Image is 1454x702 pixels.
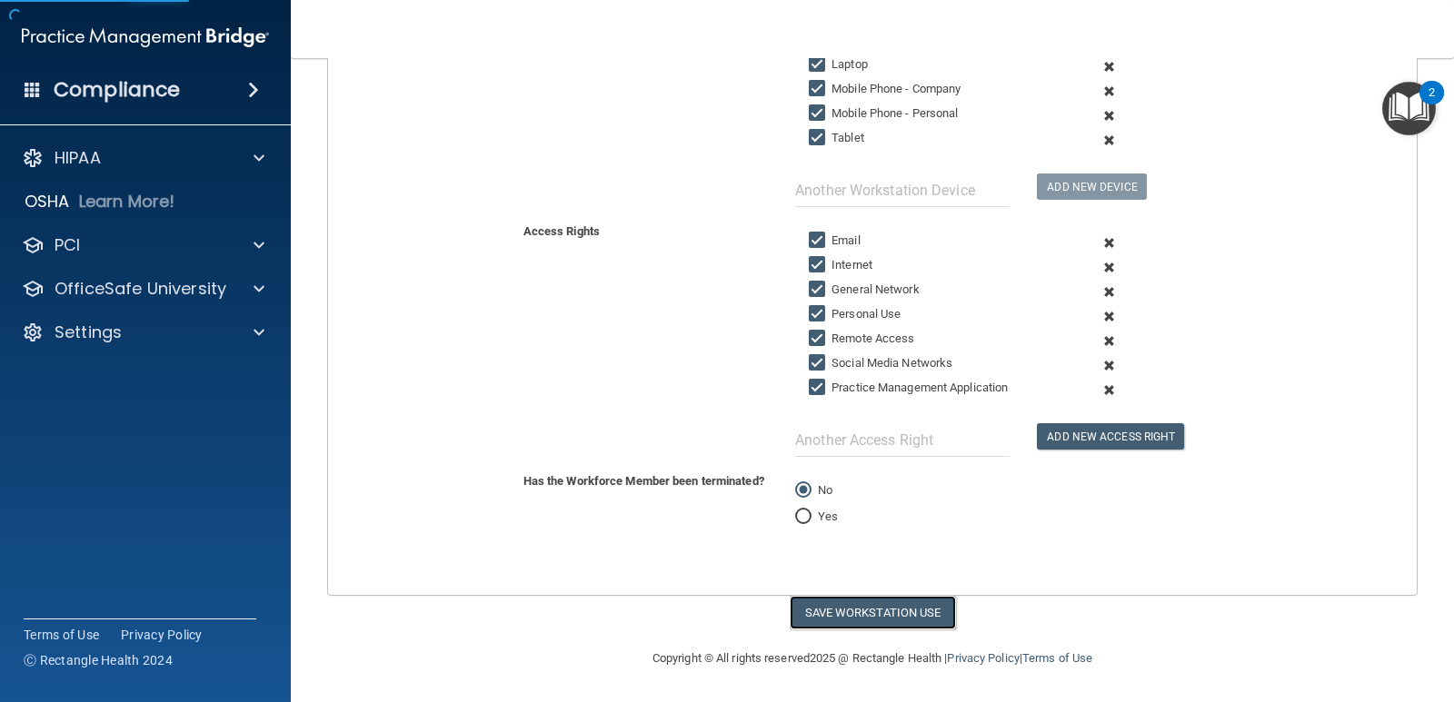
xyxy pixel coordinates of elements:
[1037,423,1184,450] button: Add New Access Right
[809,127,864,149] label: Tablet
[55,321,122,343] p: Settings
[809,356,830,371] input: Social Media Networks
[1022,651,1092,665] a: Terms of Use
[795,506,838,528] label: Yes
[25,191,70,213] p: OSHA
[809,233,830,248] input: Email
[809,230,861,252] label: Email
[22,147,264,169] a: HIPAA
[55,234,80,256] p: PCI
[809,381,830,395] input: Practice Management Application
[809,331,830,346] input: Remote Access
[55,278,226,300] p: OfficeSafe University
[809,328,914,350] label: Remote Access
[795,173,1010,207] input: Another Workstation Device
[809,57,830,72] input: Laptop
[24,626,99,644] a: Terms of Use
[795,484,812,498] input: No
[795,480,832,501] label: No
[54,77,180,103] h4: Compliance
[1382,82,1436,135] button: Open Resource Center, 2 new notifications
[809,352,952,374] label: Social Media Networks
[22,321,264,343] a: Settings
[809,78,961,100] label: Mobile Phone - Company
[55,147,101,169] p: HIPAA
[809,377,1008,399] label: Practice Management Application
[22,19,269,55] img: PMB logo
[1429,93,1435,116] div: 2
[523,224,600,238] b: Access Rights
[809,54,868,75] label: Laptop
[809,282,830,297] input: General Network
[79,191,175,213] p: Learn More!
[22,234,264,256] a: PCI
[809,82,830,96] input: Mobile Phone - Company
[523,474,764,488] b: Has the Workforce Member been terminated?
[809,303,901,325] label: Personal Use
[809,307,830,321] input: Personal Use
[809,258,830,272] input: Internet
[809,106,830,121] input: Mobile Phone - Personal
[1037,173,1146,200] button: Add New Device
[809,279,920,301] label: General Network
[809,131,830,145] input: Tablet
[809,103,958,124] label: Mobile Phone - Personal
[795,510,812,524] input: Yes
[121,626,203,644] a: Privacy Policy
[22,278,264,300] a: OfficeSafe University
[795,423,1010,457] input: Another Access Right
[947,651,1019,665] a: Privacy Policy
[541,629,1204,687] div: Copyright © All rights reserved 2025 @ Rectangle Health | |
[24,651,173,669] span: Ⓒ Rectangle Health 2024
[809,254,872,276] label: Internet
[790,596,956,629] button: Save Workstation Use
